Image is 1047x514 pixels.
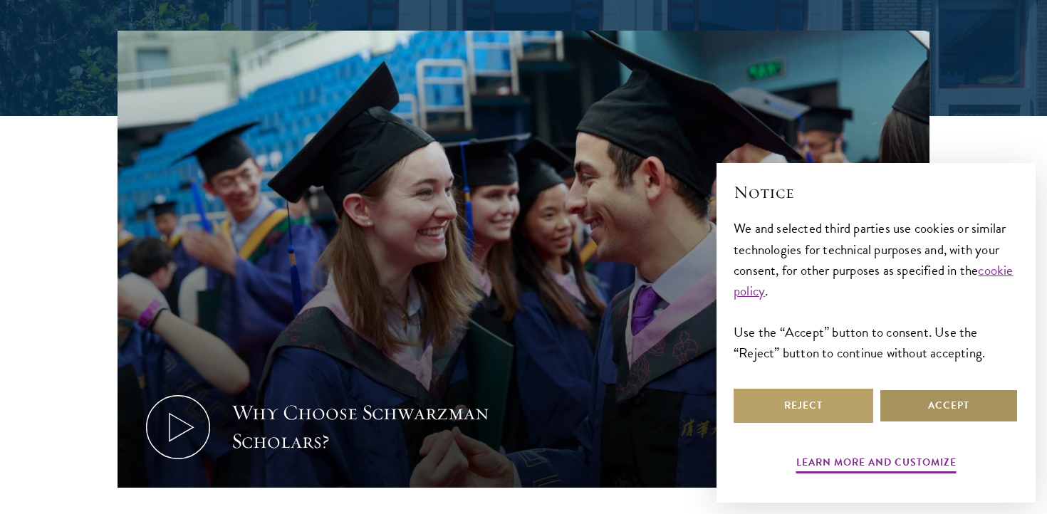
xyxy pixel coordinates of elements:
a: cookie policy [734,260,1014,301]
h2: Notice [734,180,1019,204]
button: Accept [879,389,1019,423]
button: Why Choose Schwarzman Scholars? [118,31,929,487]
button: Reject [734,389,873,423]
div: We and selected third parties use cookies or similar technologies for technical purposes and, wit... [734,218,1019,362]
button: Learn more and customize [796,453,957,476]
div: Why Choose Schwarzman Scholars? [231,399,495,456]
